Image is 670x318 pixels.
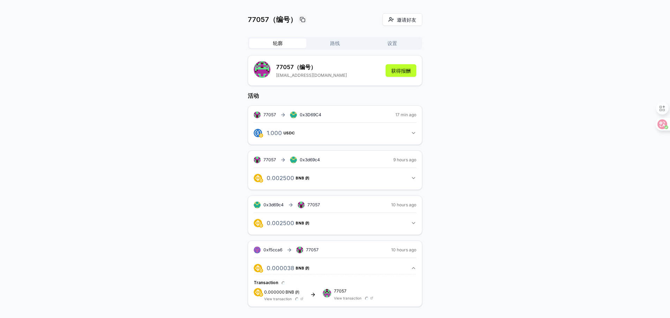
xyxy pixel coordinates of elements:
[334,296,370,300] a: View transaction
[259,178,263,183] img: logo.png
[300,157,320,162] span: 0x3d69c4
[254,174,262,182] img: logo.png
[276,73,347,78] p: [EMAIL_ADDRESS][DOMAIN_NAME]
[259,293,263,297] img: logo.png
[264,297,300,301] a: View transaction
[285,289,299,295] font: BNB 的
[273,40,283,46] font: 轮廓
[391,247,416,253] span: 10 hours ago
[254,280,286,285] span: Transaction
[259,223,263,228] img: logo.png
[393,157,416,163] span: 9 hours ago
[387,40,397,46] font: 设置
[254,127,416,139] button: 1.000USDC
[254,262,416,274] button: 0.000038BNB 的
[391,68,411,74] font: 获得报酬
[283,131,295,135] span: USDC
[254,219,262,227] img: logo.png
[334,289,373,293] span: 77057
[248,15,297,24] font: 77057（编号）
[330,40,340,46] font: 路线
[263,157,276,163] span: 77057
[391,202,416,208] span: 10 hours ago
[254,129,262,137] img: logo.png
[395,112,416,118] span: 17 min ago
[306,247,319,253] span: 77057
[300,112,321,117] span: 0x3D69C4
[382,13,422,26] button: 邀请好友
[307,202,320,208] span: 77057
[263,202,284,207] span: 0x3d69c4
[254,217,416,229] button: 0.002500BNB 的
[248,92,259,99] font: 活动
[264,289,285,295] span: 0.000000
[397,17,416,23] font: 邀请好友
[263,247,282,252] span: 0xf5cca6
[386,64,416,77] button: 获得报酬
[254,264,262,272] img: logo.png
[259,268,263,273] img: logo.png
[254,274,416,301] div: 0.000038BNB 的
[276,64,316,71] font: 77057（编号）
[263,112,276,118] span: 77057
[259,133,263,138] img: logo.png
[254,172,416,184] button: 0.002500BNB 的
[254,288,262,296] img: logo.png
